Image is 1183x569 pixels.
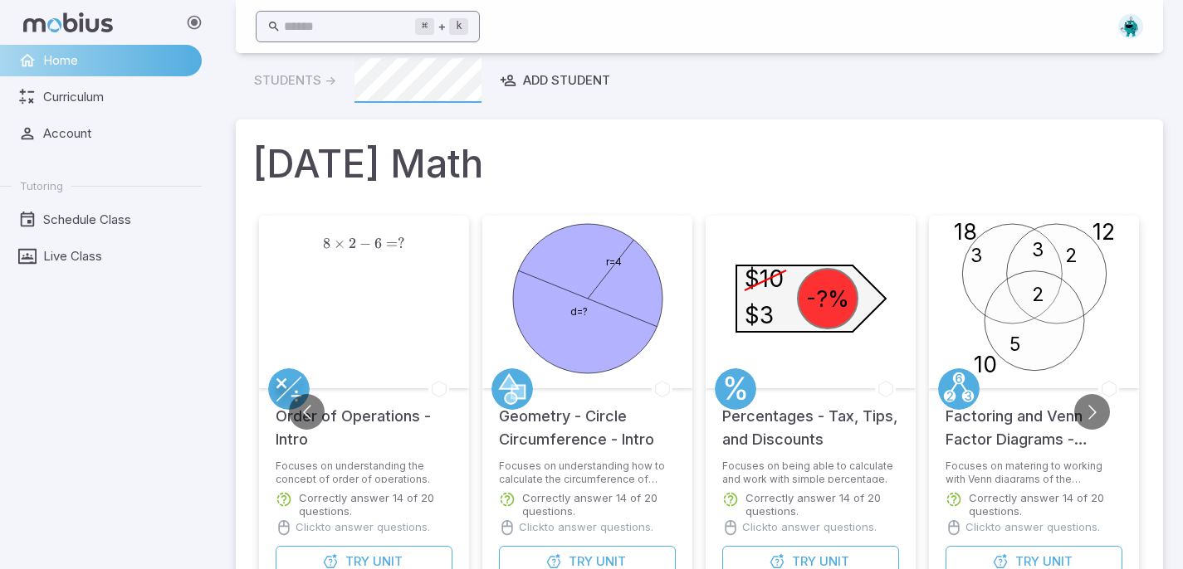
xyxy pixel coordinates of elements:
[606,255,622,268] text: r=4
[965,519,1100,536] p: Click to answer questions.
[349,235,356,252] span: 2
[415,17,468,36] div: +
[499,460,676,483] p: Focuses on understanding how to calculate the circumference of circles.
[415,18,434,35] kbd: ⌘
[449,18,468,35] kbd: k
[970,244,982,266] text: 3
[43,51,190,70] span: Home
[1118,14,1143,39] img: octagon.svg
[289,394,325,430] button: Go to previous slide
[296,519,430,536] p: Click to answer questions.
[398,235,405,252] span: ?
[570,304,587,317] text: d=?
[742,519,877,536] p: Click to answer questions.
[969,491,1122,518] p: Correctly answer 14 of 20 questions.
[1031,283,1044,305] text: 2
[386,235,398,252] span: =
[43,247,190,265] span: Live Class
[745,491,899,518] p: Correctly answer 14 of 20 questions.
[722,460,899,483] p: Focuses on being able to calculate and work with simple percentage.
[299,491,452,518] p: Correctly answer 14 of 20 questions.
[973,351,996,377] text: 10
[334,235,345,252] span: ×
[745,301,774,329] text: $3
[276,388,452,451] h5: Order of Operations - Intro
[359,235,371,252] span: −
[43,88,190,106] span: Curriculum
[491,368,533,410] a: Geometry 2D
[500,71,610,90] div: Add Student
[946,388,1122,451] h5: Factoring and Venn Factor Diagrams - Practice
[946,460,1122,483] p: Focuses on matering to working with Venn diagrams of the factorization of up to three numbers.
[1031,238,1043,260] text: 3
[1064,244,1077,266] text: 2
[268,368,310,410] a: Multiply/Divide
[43,211,190,229] span: Schedule Class
[374,235,382,252] span: 6
[43,124,190,143] span: Account
[745,265,784,293] text: $10
[252,136,1146,192] h1: [DATE] Math
[938,368,980,410] a: Factors/Primes
[276,460,452,483] p: Focuses on understanding the concept of order of operations.
[1074,394,1110,430] button: Go to next slide
[806,286,849,312] text: -?%
[954,218,977,245] text: 18
[499,388,676,451] h5: Geometry - Circle Circumference - Intro
[323,235,330,252] span: 8
[522,491,676,518] p: Correctly answer 14 of 20 questions.
[20,178,63,193] span: Tutoring
[1009,333,1020,355] text: 5
[715,368,756,410] a: Percentages
[1093,218,1115,245] text: 12
[519,519,653,536] p: Click to answer questions.
[722,388,899,451] h5: Percentages - Tax, Tips, and Discounts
